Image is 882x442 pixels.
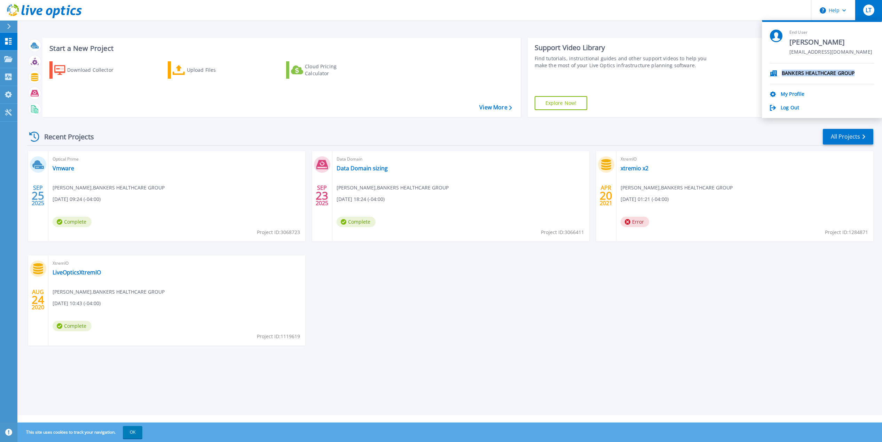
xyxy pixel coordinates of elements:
a: Log Out [781,105,799,111]
span: [DATE] 18:24 (-04:00) [337,195,385,203]
div: Download Collector [67,63,123,77]
a: Download Collector [49,61,127,79]
span: [DATE] 10:43 (-04:00) [53,300,101,307]
h3: Start a New Project [49,45,512,52]
span: Project ID: 3066411 [541,228,584,236]
div: Recent Projects [27,128,103,145]
span: Data Domain [337,155,585,163]
span: 24 [32,297,44,303]
span: This site uses cookies to track your navigation. [19,426,142,439]
span: Complete [53,217,92,227]
div: APR 2021 [599,183,613,208]
div: Upload Files [187,63,243,77]
a: LiveOpticsXtremIO [53,269,101,276]
span: [PERSON_NAME] , BANKERS HEALTHCARE GROUP [53,184,165,192]
a: View More [479,104,512,111]
span: Optical Prime [53,155,301,163]
a: xtremio x2 [621,165,648,172]
a: Cloud Pricing Calculator [286,61,364,79]
span: 23 [316,193,328,199]
span: [DATE] 01:21 (-04:00) [621,195,669,203]
a: Vmware [53,165,74,172]
div: Find tutorials, instructional guides and other support videos to help you make the most of your L... [535,55,713,69]
span: 25 [32,193,44,199]
div: SEP 2025 [31,183,45,208]
div: Cloud Pricing Calculator [305,63,361,77]
button: OK [123,426,142,439]
span: [PERSON_NAME] , BANKERS HEALTHCARE GROUP [621,184,733,192]
div: AUG 2020 [31,287,45,312]
span: Project ID: 1284871 [825,228,868,236]
span: [PERSON_NAME] , BANKERS HEALTHCARE GROUP [337,184,449,192]
span: XtremIO [53,259,301,267]
span: XtremIO [621,155,869,163]
a: Explore Now! [535,96,588,110]
div: Support Video Library [535,43,713,52]
span: Complete [53,321,92,331]
span: 20 [600,193,612,199]
a: My Profile [781,91,804,98]
div: SEP 2025 [315,183,329,208]
p: BANKERS HEALTHCARE GROUP [782,70,855,77]
span: Error [621,217,649,227]
span: End User [789,30,872,36]
span: LT [866,7,872,13]
a: Upload Files [168,61,245,79]
span: Project ID: 1119619 [257,333,300,340]
span: [EMAIL_ADDRESS][DOMAIN_NAME] [789,49,872,56]
span: Project ID: 3068723 [257,228,300,236]
span: [PERSON_NAME] [789,38,872,47]
span: Complete [337,217,376,227]
span: [PERSON_NAME] , BANKERS HEALTHCARE GROUP [53,288,165,296]
a: All Projects [823,129,873,145]
span: [DATE] 09:24 (-04:00) [53,195,101,203]
a: Data Domain sizing [337,165,388,172]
